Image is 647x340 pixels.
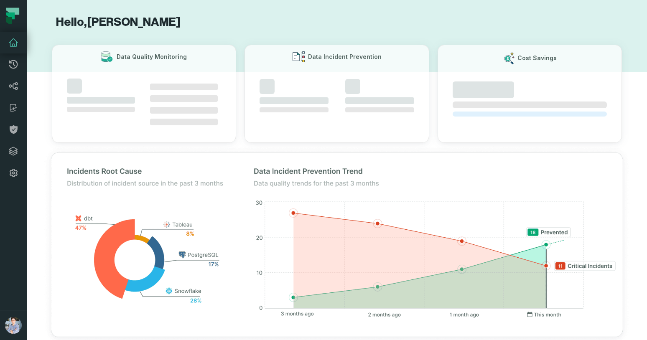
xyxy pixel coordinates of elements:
[245,45,429,143] button: Data Incident Prevention
[517,54,557,62] h3: Cost Savings
[5,317,22,334] img: avatar of Alon Nafta
[52,15,622,30] h1: Hello, [PERSON_NAME]
[308,53,382,61] h3: Data Incident Prevention
[52,45,236,143] button: Data Quality Monitoring
[117,53,187,61] h3: Data Quality Monitoring
[438,45,622,143] button: Cost Savings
